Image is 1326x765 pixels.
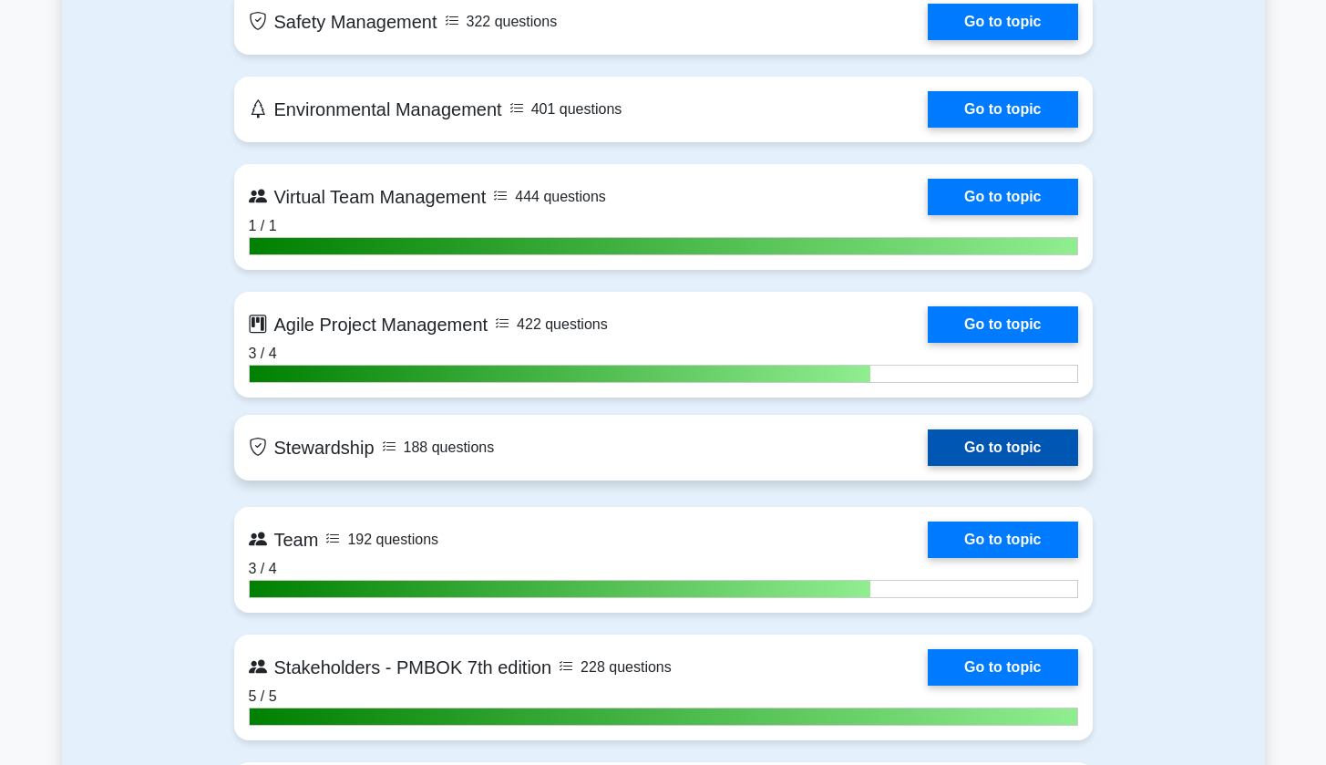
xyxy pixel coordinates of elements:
a: Go to topic [928,179,1077,215]
a: Go to topic [928,522,1077,558]
a: Go to topic [928,91,1077,128]
a: Go to topic [928,306,1077,343]
a: Go to topic [928,649,1077,686]
a: Go to topic [928,4,1077,40]
a: Go to topic [928,429,1077,466]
